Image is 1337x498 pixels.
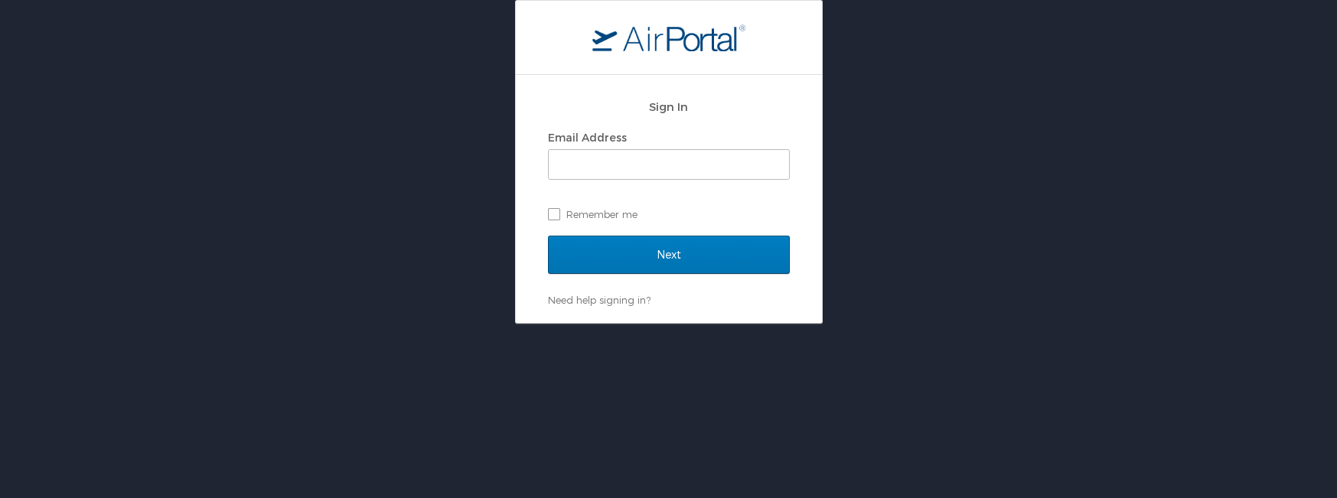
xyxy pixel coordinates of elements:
[548,236,790,274] input: Next
[548,203,790,226] label: Remember me
[548,131,627,144] label: Email Address
[548,98,790,116] h2: Sign In
[592,24,745,51] img: logo
[548,294,651,306] a: Need help signing in?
